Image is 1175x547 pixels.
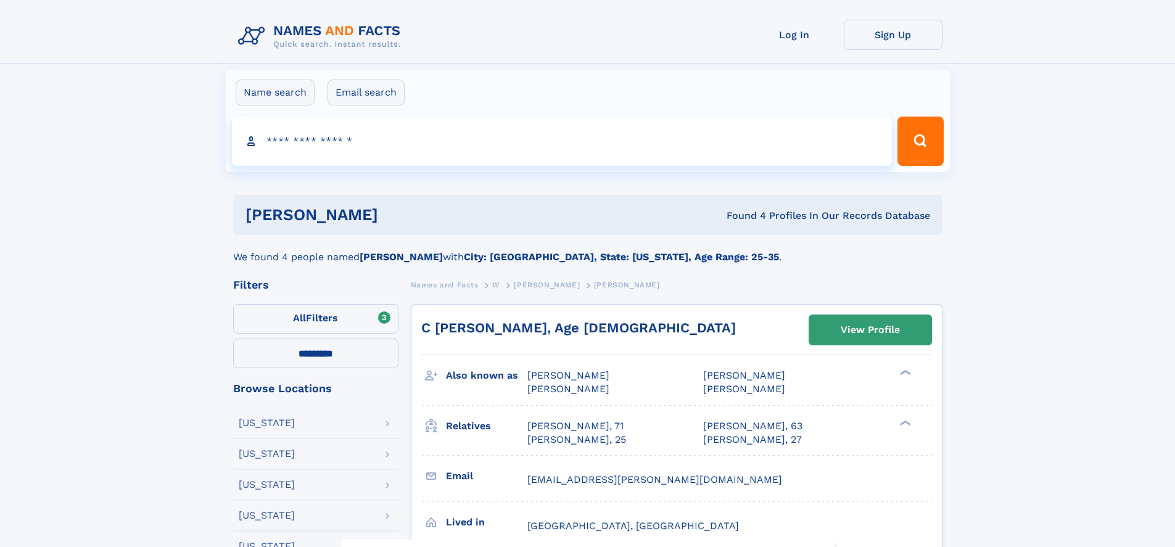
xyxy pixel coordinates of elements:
[527,474,782,485] span: [EMAIL_ADDRESS][PERSON_NAME][DOMAIN_NAME]
[703,433,802,446] a: [PERSON_NAME], 27
[446,512,527,533] h3: Lived in
[233,235,942,265] div: We found 4 people named with .
[464,251,779,263] b: City: [GEOGRAPHIC_DATA], State: [US_STATE], Age Range: 25-35
[594,281,660,289] span: [PERSON_NAME]
[239,449,295,459] div: [US_STATE]
[233,20,411,53] img: Logo Names and Facts
[841,316,900,344] div: View Profile
[232,117,893,166] input: search input
[527,419,624,433] a: [PERSON_NAME], 71
[239,511,295,520] div: [US_STATE]
[897,419,912,427] div: ❯
[421,320,736,335] a: C [PERSON_NAME], Age [DEMOGRAPHIC_DATA]
[897,117,943,166] button: Search Button
[239,418,295,428] div: [US_STATE]
[446,466,527,487] h3: Email
[446,365,527,386] h3: Also known as
[527,520,739,532] span: [GEOGRAPHIC_DATA], [GEOGRAPHIC_DATA]
[514,277,580,292] a: [PERSON_NAME]
[844,20,942,50] a: Sign Up
[446,416,527,437] h3: Relatives
[411,277,479,292] a: Names and Facts
[328,80,405,105] label: Email search
[809,315,931,345] a: View Profile
[552,209,930,223] div: Found 4 Profiles In Our Records Database
[514,281,580,289] span: [PERSON_NAME]
[233,279,398,290] div: Filters
[703,419,802,433] a: [PERSON_NAME], 63
[527,369,609,381] span: [PERSON_NAME]
[236,80,315,105] label: Name search
[492,281,500,289] span: W
[897,369,912,377] div: ❯
[527,433,626,446] a: [PERSON_NAME], 25
[703,369,785,381] span: [PERSON_NAME]
[239,480,295,490] div: [US_STATE]
[492,277,500,292] a: W
[527,383,609,395] span: [PERSON_NAME]
[293,312,306,324] span: All
[703,383,785,395] span: [PERSON_NAME]
[233,383,398,394] div: Browse Locations
[745,20,844,50] a: Log In
[245,207,553,223] h1: [PERSON_NAME]
[233,304,398,334] label: Filters
[360,251,443,263] b: [PERSON_NAME]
